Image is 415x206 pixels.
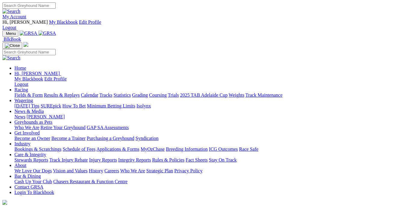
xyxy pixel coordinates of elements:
a: Racing [14,87,28,92]
span: Hi, [PERSON_NAME] [14,71,60,76]
a: Care & Integrity [14,152,46,157]
img: Close [5,43,20,48]
div: About [14,168,413,174]
div: Racing [14,92,413,98]
span: Menu [6,31,16,36]
a: Minimum Betting Limits [87,103,135,108]
a: Weights [229,92,244,98]
a: Greyhounds as Pets [14,120,52,125]
a: Breeding Information [166,147,208,152]
a: Vision and Values [53,168,87,173]
div: News & Media [14,114,413,120]
a: Trials [168,92,179,98]
a: Edit Profile [79,20,101,25]
a: My Blackbook [14,76,43,81]
a: MyOzChase [141,147,165,152]
a: Tracks [99,92,112,98]
a: My Account [2,14,26,19]
a: Integrity Reports [118,157,151,162]
img: GRSA [20,31,37,36]
a: Track Injury Rebate [49,157,88,162]
a: Results & Replays [44,92,80,98]
div: Get Involved [14,136,413,141]
a: Careers [104,168,119,173]
a: Schedule of Fees [63,147,95,152]
a: Isolynx [136,103,151,108]
a: [DATE] Tips [14,103,39,108]
a: Purchasing a Greyhound [87,136,134,141]
a: Bookings & Scratchings [14,147,61,152]
a: About [14,163,26,168]
a: Fields & Form [14,92,43,98]
a: Contact GRSA [14,184,43,189]
a: Rules & Policies [152,157,185,162]
span: Hi, [PERSON_NAME] [2,20,48,25]
a: Who We Are [120,168,145,173]
a: Strategic Plan [146,168,173,173]
a: SUREpick [41,103,61,108]
img: Search [2,55,20,61]
a: Syndication [136,136,158,141]
div: My Account [2,20,413,30]
a: ICG Outcomes [209,147,238,152]
a: Logout [2,25,16,30]
a: News [14,114,25,119]
img: logo-grsa-white.png [2,200,7,205]
a: Retire Your Greyhound [41,125,86,130]
a: We Love Our Dogs [14,168,52,173]
img: Search [2,9,20,14]
a: Become a Trainer [51,136,86,141]
a: My Blackbook [49,20,78,25]
div: Wagering [14,103,413,109]
a: Logout [14,82,28,87]
div: Care & Integrity [14,157,413,163]
a: Stewards Reports [14,157,48,162]
a: How To Bet [63,103,86,108]
a: Race Safe [239,147,258,152]
a: Calendar [81,92,98,98]
a: Edit Profile [44,76,67,81]
a: Who We Are [14,125,39,130]
div: Bar & Dining [14,179,413,184]
a: Industry [14,141,30,146]
a: Injury Reports [89,157,117,162]
a: Chasers Restaurant & Function Centre [53,179,127,184]
a: Fact Sheets [186,157,208,162]
span: BlkBook [4,37,21,42]
a: Hi, [PERSON_NAME] [14,71,61,76]
a: BlkBook [2,37,21,42]
a: [PERSON_NAME] [26,114,65,119]
a: Stay On Track [209,157,236,162]
a: Applications & Forms [96,147,139,152]
a: Statistics [114,92,131,98]
input: Search [2,49,56,55]
a: News & Media [14,109,44,114]
a: History [89,168,103,173]
input: Search [2,2,56,9]
div: Greyhounds as Pets [14,125,413,130]
a: Home [14,65,26,71]
button: Toggle navigation [2,30,18,37]
a: Get Involved [14,130,40,135]
a: Bar & Dining [14,174,41,179]
img: logo-grsa-white.png [23,42,28,47]
div: Hi, [PERSON_NAME] [14,76,413,87]
a: Become an Owner [14,136,50,141]
a: Privacy Policy [174,168,203,173]
a: Grading [132,92,148,98]
img: GRSA [38,31,56,36]
a: Track Maintenance [246,92,282,98]
a: Coursing [149,92,167,98]
button: Toggle navigation [2,42,22,49]
a: Login To Blackbook [14,190,54,195]
a: Wagering [14,98,33,103]
a: GAP SA Assessments [87,125,129,130]
div: Industry [14,147,413,152]
a: 2025 TAB Adelaide Cup [180,92,227,98]
a: Cash Up Your Club [14,179,52,184]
